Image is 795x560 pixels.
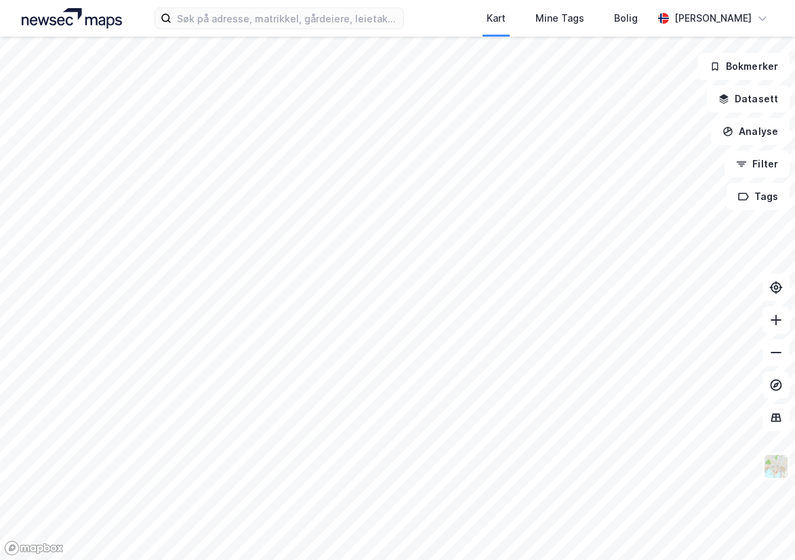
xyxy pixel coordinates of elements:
iframe: Chat Widget [727,495,795,560]
div: Bolig [614,10,638,26]
div: [PERSON_NAME] [674,10,752,26]
img: logo.a4113a55bc3d86da70a041830d287a7e.svg [22,8,122,28]
input: Søk på adresse, matrikkel, gårdeiere, leietakere eller personer [171,8,403,28]
div: Mine Tags [535,10,584,26]
div: Kart [487,10,506,26]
